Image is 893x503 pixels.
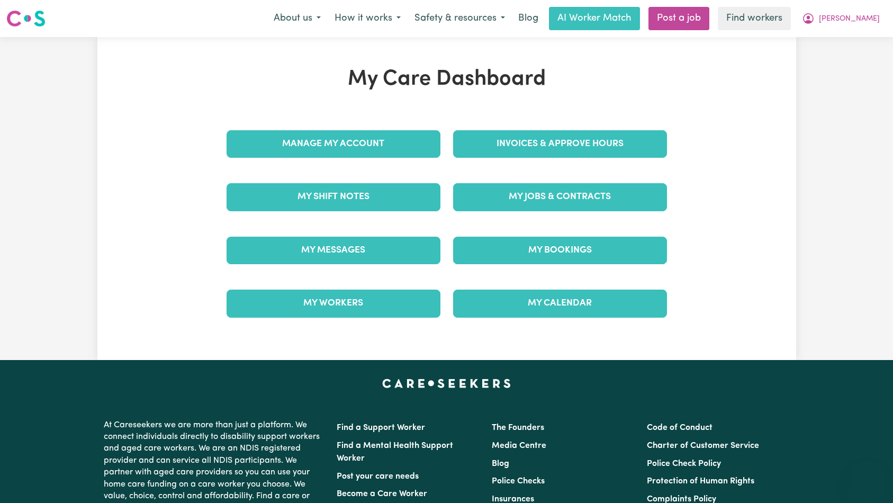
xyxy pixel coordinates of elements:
[819,13,880,25] span: [PERSON_NAME]
[647,424,712,432] a: Code of Conduct
[647,477,754,486] a: Protection of Human Rights
[337,472,419,481] a: Post your care needs
[227,237,440,264] a: My Messages
[851,461,885,495] iframe: Button to launch messaging window
[648,7,709,30] a: Post a job
[492,442,546,450] a: Media Centre
[337,424,425,432] a: Find a Support Worker
[337,442,453,463] a: Find a Mental Health Support Worker
[453,237,667,264] a: My Bookings
[647,442,759,450] a: Charter of Customer Service
[492,424,544,432] a: The Founders
[512,7,545,30] a: Blog
[337,490,427,498] a: Become a Care Worker
[267,7,328,30] button: About us
[227,290,440,317] a: My Workers
[647,460,721,468] a: Police Check Policy
[453,130,667,158] a: Invoices & Approve Hours
[492,460,509,468] a: Blog
[227,130,440,158] a: Manage My Account
[549,7,640,30] a: AI Worker Match
[328,7,408,30] button: How it works
[382,379,511,388] a: Careseekers home page
[453,290,667,317] a: My Calendar
[408,7,512,30] button: Safety & resources
[718,7,791,30] a: Find workers
[227,183,440,211] a: My Shift Notes
[220,67,673,92] h1: My Care Dashboard
[6,6,46,31] a: Careseekers logo
[795,7,887,30] button: My Account
[6,9,46,28] img: Careseekers logo
[453,183,667,211] a: My Jobs & Contracts
[492,477,545,486] a: Police Checks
